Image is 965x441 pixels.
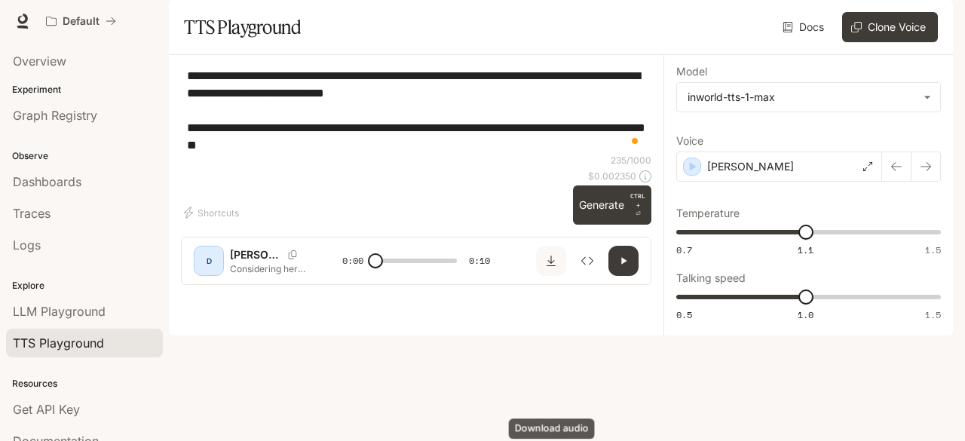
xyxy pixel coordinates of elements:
p: Talking speed [676,273,746,283]
span: 1.0 [798,308,813,321]
div: inworld-tts-1-max [677,83,940,112]
p: Temperature [676,208,740,219]
p: Default [63,15,100,28]
span: 1.1 [798,243,813,256]
button: All workspaces [39,6,123,36]
p: [PERSON_NAME] [707,159,794,174]
button: Inspect [572,246,602,276]
button: Copy Voice ID [282,250,303,259]
p: Model [676,66,707,77]
button: GenerateCTRL +⏎ [573,185,651,225]
textarea: To enrich screen reader interactions, please activate Accessibility in Grammarly extension settings [187,67,645,154]
p: Voice [676,136,703,146]
button: Clone Voice [842,12,938,42]
span: 0.5 [676,308,692,321]
a: Docs [780,12,830,42]
p: CTRL + [630,191,645,210]
div: D [197,249,221,273]
p: $ 0.002350 [588,170,636,182]
span: 1.5 [925,243,941,256]
span: 0:10 [469,253,490,268]
span: 0:00 [342,253,363,268]
div: inworld-tts-1-max [688,90,916,105]
p: ⏎ [630,191,645,219]
div: Download audio [509,418,595,439]
span: 0.7 [676,243,692,256]
p: [PERSON_NAME] [230,247,282,262]
button: Shortcuts [181,201,245,225]
span: 1.5 [925,308,941,321]
p: Considering her past struggles with mental health, the family had put together a plan so she woul... [230,262,306,275]
button: Download audio [536,246,566,276]
p: 235 / 1000 [611,154,651,167]
h1: TTS Playground [184,12,301,42]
